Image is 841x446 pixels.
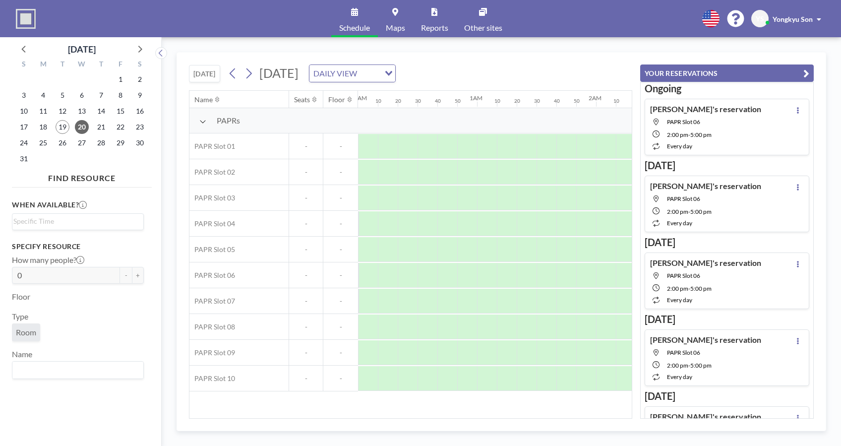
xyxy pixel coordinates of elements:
[640,64,814,82] button: YOUR RESERVATIONS
[688,208,690,215] span: -
[17,120,31,134] span: Sunday, August 17, 2025
[667,208,688,215] span: 2:00 PM
[94,104,108,118] span: Thursday, August 14, 2025
[133,136,147,150] span: Saturday, August 30, 2025
[75,120,89,134] span: Wednesday, August 20, 2025
[94,120,108,134] span: Thursday, August 21, 2025
[259,65,299,80] span: [DATE]
[14,59,34,71] div: S
[415,98,421,104] div: 30
[386,24,405,32] span: Maps
[323,271,358,280] span: -
[130,59,149,71] div: S
[690,131,712,138] span: 5:00 PM
[375,98,381,104] div: 10
[114,104,127,118] span: Friday, August 15, 2025
[289,374,323,383] span: -
[650,104,761,114] h4: [PERSON_NAME]'s reservation
[421,24,448,32] span: Reports
[667,272,700,279] span: PAPR Slot 06
[16,9,36,29] img: organization-logo
[17,104,31,118] span: Sunday, August 10, 2025
[339,24,370,32] span: Schedule
[589,94,601,102] div: 2AM
[75,104,89,118] span: Wednesday, August 13, 2025
[36,88,50,102] span: Monday, August 4, 2025
[12,242,144,251] h3: Specify resource
[189,271,235,280] span: PAPR Slot 06
[111,59,130,71] div: F
[323,142,358,151] span: -
[667,142,692,150] span: every day
[133,104,147,118] span: Saturday, August 16, 2025
[613,98,619,104] div: 10
[289,348,323,357] span: -
[534,98,540,104] div: 30
[323,168,358,177] span: -
[773,15,813,23] span: Yongkyu Son
[189,297,235,306] span: PAPR Slot 07
[133,72,147,86] span: Saturday, August 2, 2025
[360,67,379,80] input: Search for option
[120,267,132,284] button: -
[690,362,712,369] span: 5:00 PM
[12,292,30,302] label: Floor
[94,136,108,150] span: Thursday, August 28, 2025
[34,59,53,71] div: M
[323,322,358,331] span: -
[688,131,690,138] span: -
[36,104,50,118] span: Monday, August 11, 2025
[114,72,127,86] span: Friday, August 1, 2025
[645,82,809,95] h3: Ongoing
[12,255,84,265] label: How many people?
[667,195,700,202] span: PAPR Slot 06
[189,374,235,383] span: PAPR Slot 10
[133,88,147,102] span: Saturday, August 9, 2025
[323,219,358,228] span: -
[17,136,31,150] span: Sunday, August 24, 2025
[464,24,502,32] span: Other sites
[650,258,761,268] h4: [PERSON_NAME]'s reservation
[194,95,213,104] div: Name
[645,390,809,402] h3: [DATE]
[94,88,108,102] span: Thursday, August 7, 2025
[53,59,72,71] div: T
[690,208,712,215] span: 5:00 PM
[72,59,92,71] div: W
[667,373,692,381] span: every day
[323,193,358,202] span: -
[667,362,688,369] span: 2:00 PM
[289,271,323,280] span: -
[114,136,127,150] span: Friday, August 29, 2025
[309,65,395,82] div: Search for option
[17,88,31,102] span: Sunday, August 3, 2025
[667,349,700,356] span: PAPR Slot 06
[13,364,138,377] input: Search for option
[667,285,688,292] span: 2:00 PM
[667,296,692,304] span: every day
[645,159,809,172] h3: [DATE]
[12,349,32,359] label: Name
[756,14,764,23] span: YS
[16,327,36,337] span: Room
[189,348,235,357] span: PAPR Slot 09
[328,95,345,104] div: Floor
[12,169,152,183] h4: FIND RESOURCE
[75,136,89,150] span: Wednesday, August 27, 2025
[114,120,127,134] span: Friday, August 22, 2025
[189,322,235,331] span: PAPR Slot 08
[36,136,50,150] span: Monday, August 25, 2025
[289,245,323,254] span: -
[395,98,401,104] div: 20
[75,88,89,102] span: Wednesday, August 6, 2025
[36,120,50,134] span: Monday, August 18, 2025
[189,142,235,151] span: PAPR Slot 01
[289,297,323,306] span: -
[114,88,127,102] span: Friday, August 8, 2025
[494,98,500,104] div: 10
[294,95,310,104] div: Seats
[351,94,367,102] div: 12AM
[554,98,560,104] div: 40
[688,285,690,292] span: -
[56,88,69,102] span: Tuesday, August 5, 2025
